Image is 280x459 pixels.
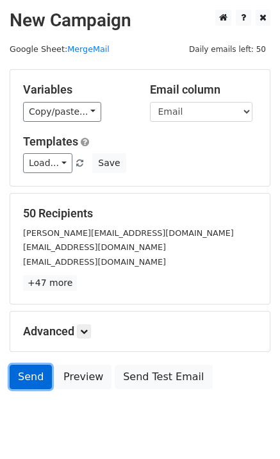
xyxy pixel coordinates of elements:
a: Send Test Email [115,365,212,389]
a: Templates [23,135,78,148]
h5: Variables [23,83,131,97]
h5: Email column [150,83,258,97]
a: Preview [55,365,111,389]
small: [EMAIL_ADDRESS][DOMAIN_NAME] [23,242,166,252]
small: [PERSON_NAME][EMAIL_ADDRESS][DOMAIN_NAME] [23,228,234,238]
iframe: Chat Widget [216,397,280,459]
a: Load... [23,153,72,173]
a: Copy/paste... [23,102,101,122]
h5: Advanced [23,324,257,338]
a: Daily emails left: 50 [185,44,270,54]
small: Google Sheet: [10,44,110,54]
a: Send [10,365,52,389]
button: Save [92,153,126,173]
a: +47 more [23,275,77,291]
span: Daily emails left: 50 [185,42,270,56]
small: [EMAIL_ADDRESS][DOMAIN_NAME] [23,257,166,267]
a: MergeMail [67,44,110,54]
h5: 50 Recipients [23,206,257,221]
h2: New Campaign [10,10,270,31]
